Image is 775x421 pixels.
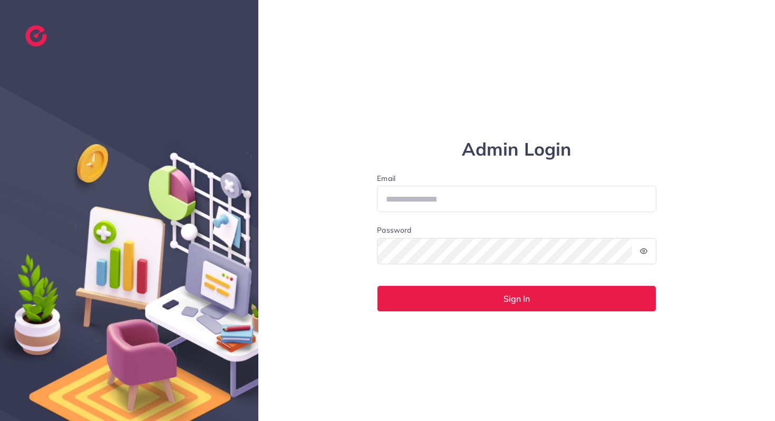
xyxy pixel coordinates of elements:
span: Sign In [503,294,530,303]
img: logo [25,25,47,46]
label: Password [377,225,411,235]
button: Sign In [377,285,656,312]
label: Email [377,173,656,184]
h1: Admin Login [377,139,656,160]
